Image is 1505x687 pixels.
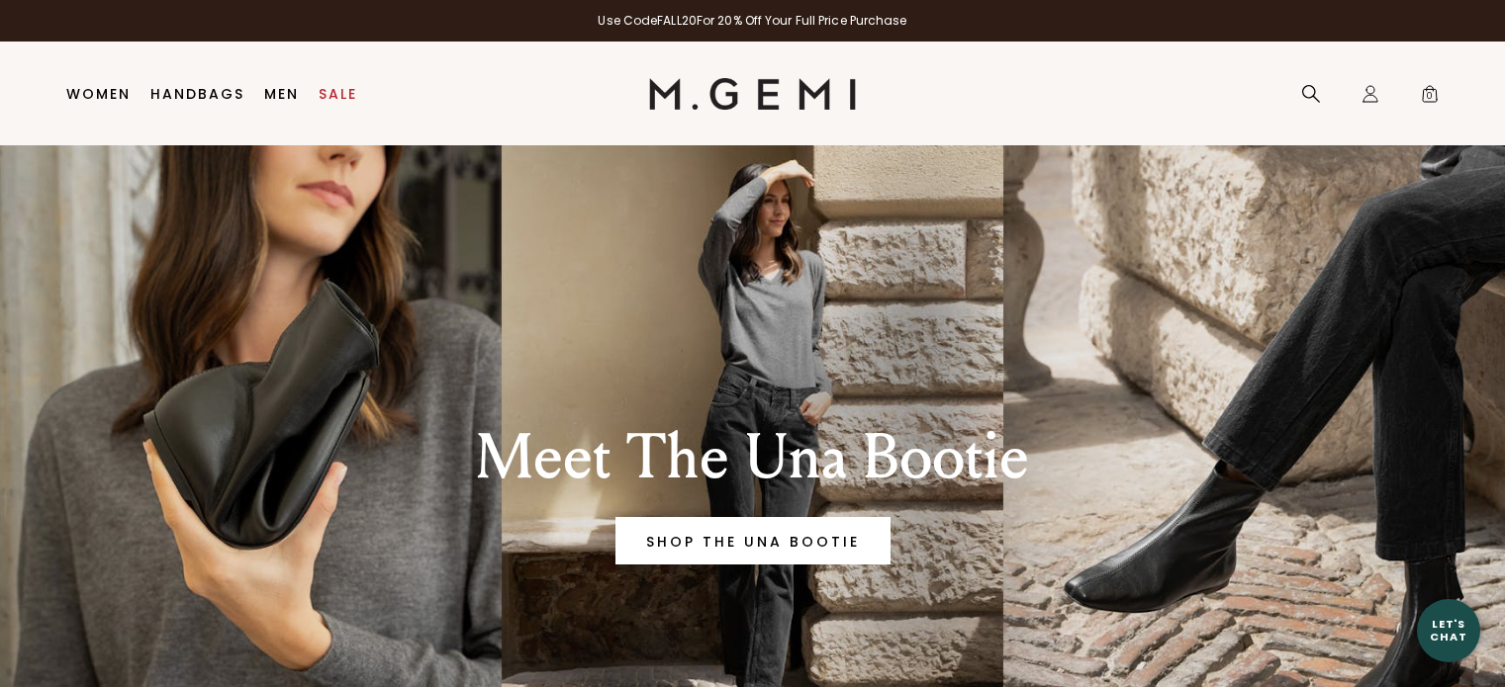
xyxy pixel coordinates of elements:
[150,86,244,102] a: Handbags
[319,86,357,102] a: Sale
[657,12,697,29] strong: FALL20
[1417,618,1480,643] div: Let's Chat
[1420,88,1440,108] span: 0
[649,78,856,110] img: M.Gemi
[410,422,1096,493] div: Meet The Una Bootie
[615,517,891,564] a: Banner primary button
[66,86,131,102] a: Women
[264,86,299,102] a: Men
